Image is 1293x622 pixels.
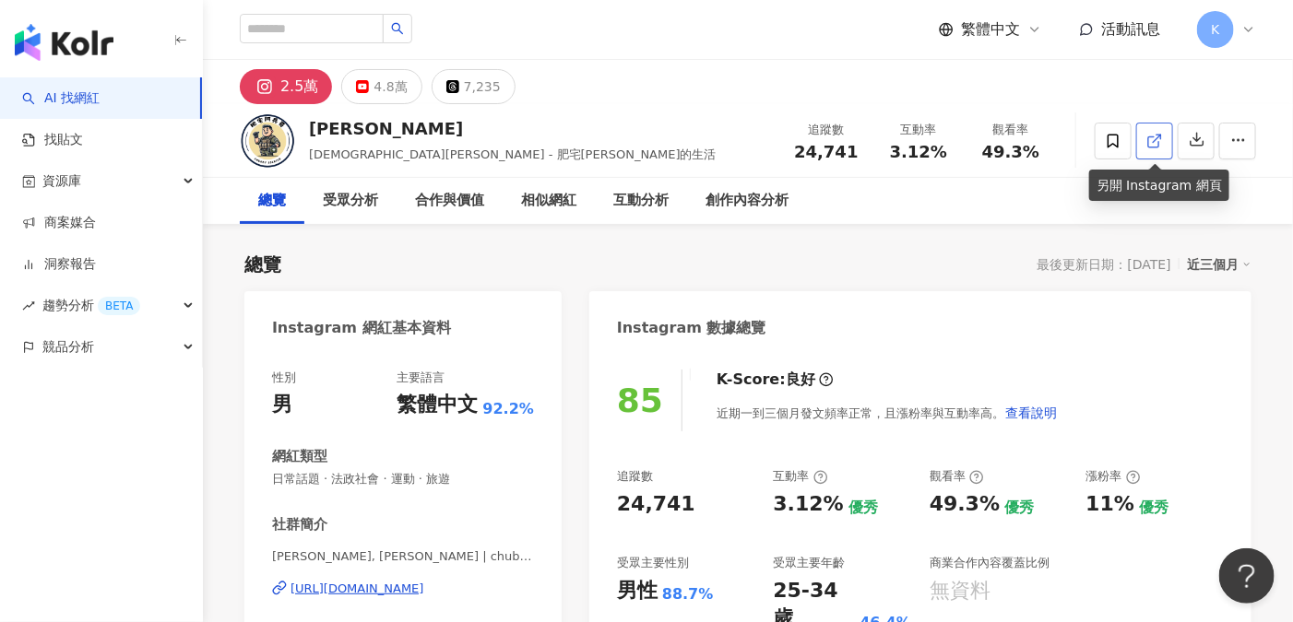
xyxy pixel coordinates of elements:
div: 優秀 [1139,498,1168,518]
div: 良好 [786,370,815,390]
span: rise [22,299,35,312]
span: 繁體中文 [961,19,1020,40]
div: 49.3% [930,490,1000,519]
span: 92.2% [482,399,534,419]
img: KOL Avatar [240,113,295,169]
div: 88.7% [662,584,714,604]
a: 洞察報告 [22,255,96,274]
div: 最後更新日期：[DATE] [1038,257,1171,272]
div: 優秀 [1004,498,1034,518]
div: 商業合作內容覆蓋比例 [930,555,1050,571]
div: 互動率 [884,121,954,139]
div: Instagram 網紅基本資料 [272,318,451,338]
div: 主要語言 [397,370,445,386]
a: 商案媒合 [22,214,96,232]
img: logo [15,24,113,61]
div: 受眾主要年齡 [774,555,846,571]
iframe: Help Scout Beacon - Open [1219,548,1275,604]
div: 2.5萬 [280,74,318,100]
div: 性別 [272,370,296,386]
span: 資源庫 [42,160,81,202]
button: 2.5萬 [240,69,332,104]
div: 優秀 [848,498,878,518]
div: 無資料 [930,577,991,605]
span: [PERSON_NAME], [PERSON_NAME] | chubbysoldier [272,548,534,565]
span: K [1211,19,1219,40]
div: 創作內容分析 [706,190,789,212]
div: Instagram 數據總覽 [617,318,766,338]
div: 受眾分析 [323,190,378,212]
button: 查看說明 [1004,394,1058,431]
div: 繁體中文 [397,391,478,419]
a: searchAI 找網紅 [22,89,100,108]
span: 查看說明 [1005,405,1057,420]
div: 男 [272,391,292,419]
div: 互動分析 [613,190,669,212]
span: [DEMOGRAPHIC_DATA][PERSON_NAME] - 肥宅[PERSON_NAME]的生活 [309,147,717,161]
div: 11% [1086,490,1135,519]
div: 3.12% [774,490,844,519]
div: 4.8萬 [374,74,407,100]
div: 合作與價值 [415,190,484,212]
div: 近三個月 [1187,252,1251,276]
div: 24,741 [617,490,695,519]
div: 追蹤數 [791,121,861,139]
div: K-Score : [717,370,834,390]
div: 另開 Instagram 網頁 [1089,170,1229,201]
span: 24,741 [794,142,858,161]
div: 觀看率 [930,468,984,485]
div: 追蹤數 [617,468,653,485]
a: [URL][DOMAIN_NAME] [272,581,534,597]
div: 7,235 [464,74,501,100]
div: 85 [617,381,663,419]
span: 活動訊息 [1101,20,1160,38]
div: 總覽 [258,190,286,212]
div: 男性 [617,577,658,605]
div: 近期一到三個月發文頻率正常，且漲粉率與互動率高。 [717,394,1058,431]
button: 4.8萬 [341,69,421,104]
div: 漲粉率 [1086,468,1141,485]
span: 日常話題 · 法政社會 · 運動 · 旅遊 [272,471,534,487]
div: 總覽 [244,252,281,277]
span: 趨勢分析 [42,285,140,326]
div: 社群簡介 [272,515,327,534]
div: [PERSON_NAME] [309,117,717,140]
div: 受眾主要性別 [617,555,689,571]
span: 3.12% [890,143,947,161]
div: [URL][DOMAIN_NAME] [291,581,424,597]
span: 49.3% [982,143,1039,161]
div: 網紅類型 [272,447,327,466]
span: search [391,22,404,35]
div: 互動率 [774,468,828,485]
div: BETA [98,297,140,315]
div: 觀看率 [976,121,1046,139]
button: 7,235 [432,69,516,104]
a: 找貼文 [22,131,83,149]
span: 競品分析 [42,326,94,368]
div: 相似網紅 [521,190,576,212]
